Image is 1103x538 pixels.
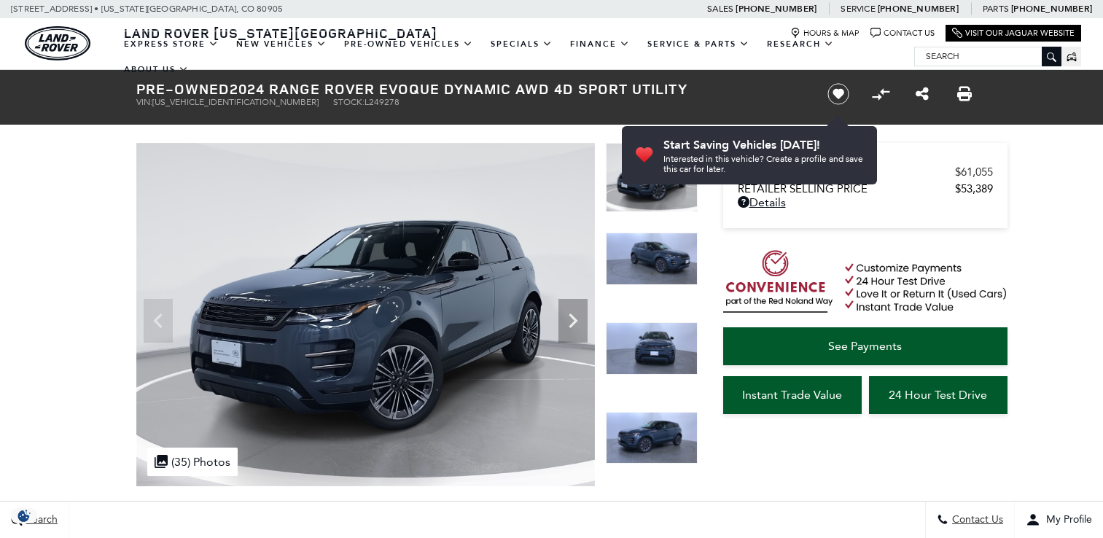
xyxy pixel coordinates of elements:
[115,57,198,82] a: About Us
[841,4,875,14] span: Service
[742,388,842,402] span: Instant Trade Value
[738,195,993,209] a: Details
[738,165,993,179] a: Market Price $61,055
[606,143,698,212] img: Used 2024 Tribeca Blue Metallic Land Rover Dynamic image 1
[869,376,1007,414] a: 24 Hour Test Drive
[736,3,816,15] a: [PHONE_NUMBER]
[639,31,758,57] a: Service & Parts
[889,388,987,402] span: 24 Hour Test Drive
[115,31,227,57] a: EXPRESS STORE
[147,448,238,476] div: (35) Photos
[955,182,993,195] span: $53,389
[558,299,588,343] div: Next
[916,85,929,103] a: Share this Pre-Owned 2024 Range Rover Evoque Dynamic AWD 4D Sport Utility
[1015,502,1103,538] button: Open user profile menu
[136,79,230,98] strong: Pre-Owned
[136,81,803,97] h1: 2024 Range Rover Evoque Dynamic AWD 4D Sport Utility
[606,233,698,285] img: Used 2024 Tribeca Blue Metallic Land Rover Dynamic image 2
[948,514,1003,526] span: Contact Us
[152,97,319,107] span: [US_VEHICLE_IDENTIFICATION_NUMBER]
[738,182,955,195] span: Retailer Selling Price
[952,28,1075,39] a: Visit Our Jaguar Website
[124,24,437,42] span: Land Rover [US_STATE][GEOGRAPHIC_DATA]
[561,31,639,57] a: Finance
[955,165,993,179] span: $61,055
[915,47,1061,65] input: Search
[828,339,902,353] span: See Payments
[758,31,843,57] a: Research
[878,3,959,15] a: [PHONE_NUMBER]
[1011,3,1092,15] a: [PHONE_NUMBER]
[723,376,862,414] a: Instant Trade Value
[957,85,972,103] a: Print this Pre-Owned 2024 Range Rover Evoque Dynamic AWD 4D Sport Utility
[365,97,400,107] span: L249278
[115,24,446,42] a: Land Rover [US_STATE][GEOGRAPHIC_DATA]
[7,508,41,523] img: Opt-Out Icon
[707,4,733,14] span: Sales
[723,327,1007,365] a: See Payments
[870,83,892,105] button: Compare vehicle
[738,165,955,179] span: Market Price
[822,82,854,106] button: Save vehicle
[482,31,561,57] a: Specials
[606,412,698,464] img: Used 2024 Tribeca Blue Metallic Land Rover Dynamic image 4
[333,97,365,107] span: Stock:
[11,4,283,14] a: [STREET_ADDRESS] • [US_STATE][GEOGRAPHIC_DATA], CO 80905
[227,31,335,57] a: New Vehicles
[606,322,698,375] img: Used 2024 Tribeca Blue Metallic Land Rover Dynamic image 3
[25,26,90,61] a: land-rover
[136,143,595,486] img: Used 2024 Tribeca Blue Metallic Land Rover Dynamic image 1
[335,31,482,57] a: Pre-Owned Vehicles
[1040,514,1092,526] span: My Profile
[25,26,90,61] img: Land Rover
[870,28,935,39] a: Contact Us
[790,28,860,39] a: Hours & Map
[738,182,993,195] a: Retailer Selling Price $53,389
[115,31,914,82] nav: Main Navigation
[983,4,1009,14] span: Parts
[7,508,41,523] section: Click to Open Cookie Consent Modal
[136,97,152,107] span: VIN:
